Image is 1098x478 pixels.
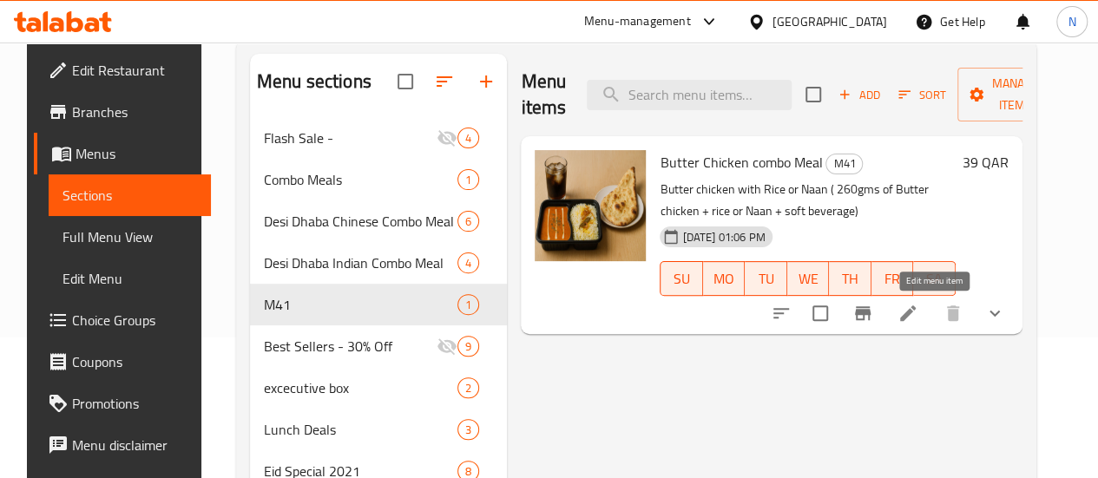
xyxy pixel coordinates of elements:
[250,284,508,325] div: M411
[710,266,738,291] span: MO
[984,303,1005,324] svg: Show Choices
[264,419,457,440] span: Lunch Deals
[826,154,862,174] span: M41
[842,292,884,334] button: Branch-specific-item
[264,377,457,398] span: excecutive box
[62,226,196,247] span: Full Menu View
[458,213,478,230] span: 6
[34,91,210,133] a: Branches
[49,258,210,299] a: Edit Menu
[458,422,478,438] span: 3
[887,82,957,108] span: Sort items
[660,261,702,296] button: SU
[971,73,1060,116] span: Manage items
[898,85,946,105] span: Sort
[72,351,196,372] span: Coupons
[264,211,457,232] span: Desi Dhaba Chinese Combo Meal
[829,261,871,296] button: TH
[34,133,210,174] a: Menus
[932,292,974,334] button: delete
[72,60,196,81] span: Edit Restaurant
[250,409,508,450] div: Lunch Deals3
[264,128,437,148] span: Flash Sale -
[458,172,478,188] span: 1
[457,336,479,357] div: items
[465,61,507,102] button: Add section
[871,261,913,296] button: FR
[745,261,786,296] button: TU
[72,435,196,455] span: Menu disclaimer
[457,169,479,190] div: items
[250,367,508,409] div: excecutive box2
[437,128,457,148] svg: Inactive section
[584,11,691,32] div: Menu-management
[1068,12,1075,31] span: N
[760,292,802,334] button: sort-choices
[49,174,210,216] a: Sections
[752,266,779,291] span: TU
[457,419,479,440] div: items
[34,299,210,341] a: Choice Groups
[836,266,864,291] span: TH
[62,185,196,206] span: Sections
[660,149,822,175] span: Butter Chicken combo Meal
[535,150,646,261] img: Butter Chicken combo Meal
[957,68,1074,121] button: Manage items
[250,159,508,200] div: Combo Meals1
[62,268,196,289] span: Edit Menu
[832,82,887,108] span: Add item
[667,266,695,291] span: SU
[457,252,479,273] div: items
[773,12,887,31] div: [GEOGRAPHIC_DATA]
[457,294,479,315] div: items
[76,143,196,164] span: Menus
[458,130,478,147] span: 4
[458,380,478,396] span: 2
[34,424,210,466] a: Menu disclaimer
[34,49,210,91] a: Edit Restaurant
[49,216,210,258] a: Full Menu View
[457,211,479,232] div: items
[521,69,566,121] h2: Menu items
[457,377,479,398] div: items
[264,252,457,273] span: Desi Dhaba Indian Combo Meal
[34,341,210,383] a: Coupons
[250,325,508,367] div: Best Sellers - 30% Off9
[250,117,508,159] div: Flash Sale -4
[832,82,887,108] button: Add
[264,336,437,357] span: Best Sellers - 30% Off
[257,69,371,95] h2: Menu sections
[963,150,1009,174] h6: 39 QAR
[458,338,478,355] span: 9
[703,261,745,296] button: MO
[660,179,955,222] p: Butter chicken with Rice or Naan ( 260gms of Butter chicken + rice or Naan + soft beverage)
[72,101,196,122] span: Branches
[675,229,772,246] span: [DATE] 01:06 PM
[264,169,457,190] span: Combo Meals
[250,242,508,284] div: Desi Dhaba Indian Combo Meal4
[387,63,424,100] span: Select all sections
[72,310,196,331] span: Choice Groups
[920,266,948,291] span: SA
[587,80,792,110] input: search
[894,82,950,108] button: Sort
[974,292,1016,334] button: show more
[913,261,955,296] button: SA
[794,266,822,291] span: WE
[836,85,883,105] span: Add
[437,336,457,357] svg: Inactive section
[787,261,829,296] button: WE
[250,200,508,242] div: Desi Dhaba Chinese Combo Meal6
[458,297,478,313] span: 1
[825,154,863,174] div: M41
[424,61,465,102] span: Sort sections
[264,294,457,315] span: M41
[878,266,906,291] span: FR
